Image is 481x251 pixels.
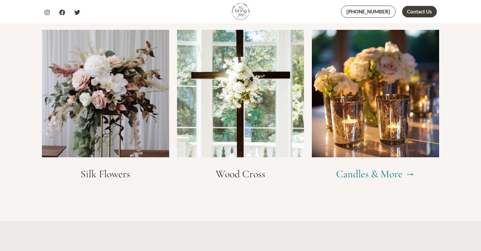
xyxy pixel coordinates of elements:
a: Instagram [44,10,50,15]
a: Contact Us [402,6,437,17]
h3: Wood Cross [177,168,304,180]
a: Candles & More → [336,167,415,180]
img: Bring Joy [232,3,250,21]
a: [PHONE_NUMBER] [341,6,396,18]
a: Twitter [74,10,80,15]
a: Facebook [59,10,65,15]
h3: Silk Flowers [42,168,169,180]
